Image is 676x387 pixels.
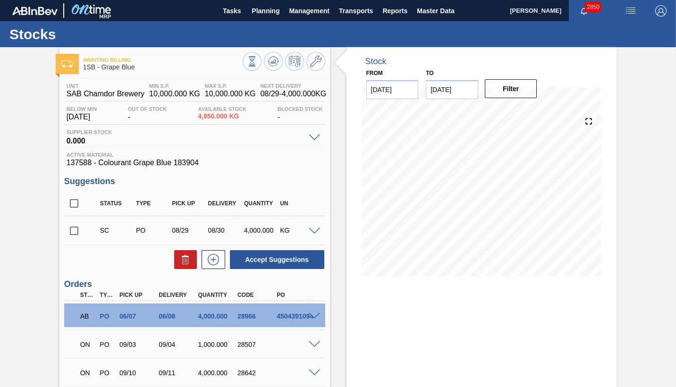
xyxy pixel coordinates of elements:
p: AB [80,312,95,320]
div: 09/10/2025 [117,369,160,377]
div: - [275,106,325,121]
div: - [126,106,169,121]
button: Update Chart [264,52,283,71]
img: TNhmsLtSVTkK8tSr43FrP2fwEKptu5GPRR3wAAAABJRU5ErkJggg== [12,7,58,15]
label: to [426,70,433,76]
div: Negotiating Order [78,362,97,383]
span: 10,000.000 KG [149,90,200,98]
span: Awaiting Billing [83,57,243,63]
div: 1,000.000 [196,341,239,348]
span: Tasks [221,5,242,17]
button: Accept Suggestions [230,250,324,269]
span: 137588 - Colourant Grape Blue 183904 [67,159,323,167]
button: Filter [485,79,537,98]
span: 0.000 [67,135,304,144]
div: Delete Suggestions [169,250,197,269]
h3: Orders [64,279,325,289]
button: Notifications [569,4,599,17]
div: New suggestion [197,250,225,269]
span: Transports [339,5,373,17]
span: Unit [67,83,144,89]
label: From [366,70,383,76]
div: Stock [365,57,387,67]
div: 09/11/2025 [156,369,199,377]
div: Quantity [242,200,280,207]
input: mm/dd/yyyy [366,80,419,99]
span: Next Delivery [260,83,326,89]
div: KG [278,227,316,234]
div: 08/30/2025 [206,227,245,234]
img: userActions [625,5,636,17]
span: Blocked Stock [278,106,323,112]
div: 4504391094 [274,312,317,320]
span: Supplier Stock [67,129,304,135]
div: Quantity [196,292,239,298]
div: Negotiating Order [78,334,97,355]
p: ON [80,369,95,377]
button: Stocks Overview [243,52,262,71]
div: 4,000.000 [196,369,239,377]
span: Out Of Stock [128,106,167,112]
img: Ícone [61,60,73,67]
div: Purchase order [134,227,172,234]
div: 09/04/2025 [156,341,199,348]
div: 28642 [235,369,278,377]
div: Suggestion Created [98,227,136,234]
div: Accept Suggestions [225,249,325,270]
div: 4,000.000 [242,227,280,234]
div: UN [278,200,316,207]
div: Pick up [169,200,208,207]
div: Status [98,200,136,207]
h3: Suggestions [64,177,325,186]
div: 08/29/2025 [169,227,208,234]
button: Go to Master Data / General [306,52,325,71]
div: Delivery [206,200,245,207]
span: SAB Chamdor Brewery [67,90,144,98]
div: Type [134,200,172,207]
div: Delivery [156,292,199,298]
span: MIN S.P. [149,83,200,89]
span: 08/29 - 4,000.000 KG [260,90,326,98]
div: 09/03/2025 [117,341,160,348]
span: [DATE] [67,113,97,121]
div: Purchase order [97,312,117,320]
span: 2850 [585,2,601,12]
span: 4,950.000 KG [198,113,246,120]
div: 06/07/2025 [117,312,160,320]
div: Pick up [117,292,160,298]
span: Master Data [417,5,454,17]
input: mm/dd/yyyy [426,80,478,99]
span: 1SB - Grape Blue [83,64,243,71]
span: Available Stock [198,106,246,112]
span: Management [289,5,330,17]
div: Step [78,292,97,298]
span: Below Min [67,106,97,112]
p: ON [80,341,95,348]
span: Planning [252,5,279,17]
div: 4,000.000 [196,312,239,320]
div: PO [274,292,317,298]
h1: Stocks [9,29,177,40]
span: MAX S.P. [205,83,256,89]
div: Purchase order [97,369,117,377]
span: 10,000.000 KG [205,90,256,98]
button: Schedule Inventory [285,52,304,71]
div: 06/08/2025 [156,312,199,320]
div: Purchase order [97,341,117,348]
div: 28966 [235,312,278,320]
div: 28507 [235,341,278,348]
span: Reports [382,5,407,17]
span: Active Material [67,152,323,158]
div: Code [235,292,278,298]
div: Awaiting Billing [78,306,97,327]
img: Logout [655,5,667,17]
div: Type [97,292,117,298]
